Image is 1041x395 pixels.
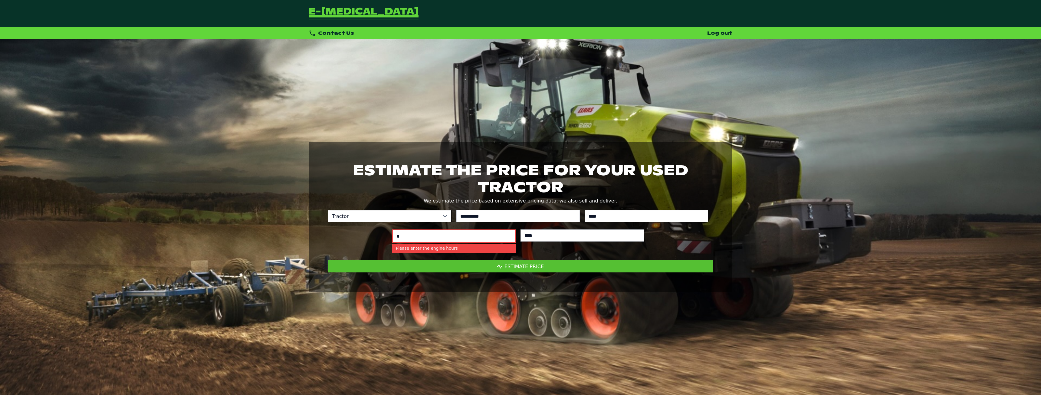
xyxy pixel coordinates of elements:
a: Log out [707,30,732,36]
div: Contact Us [309,30,354,37]
h1: Estimate the price for your used tractor [328,162,713,196]
button: Estimate Price [328,260,713,272]
p: We estimate the price based on extensive pricing data, we also sell and deliver. [328,197,713,205]
span: Tractor [328,210,439,222]
a: Go Back to Homepage [309,7,419,20]
span: Estimate Price [504,264,544,269]
span: Contact Us [318,30,354,36]
small: Please enter the engine hours [392,244,516,253]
